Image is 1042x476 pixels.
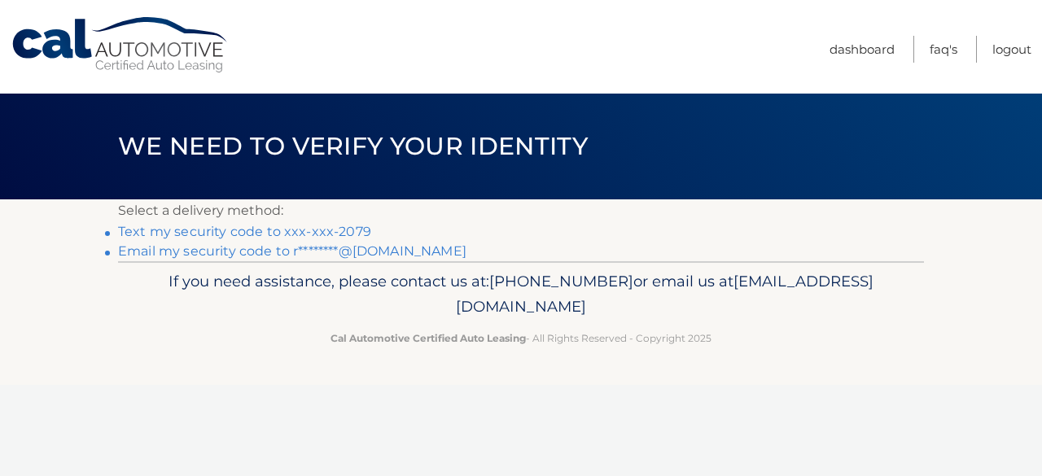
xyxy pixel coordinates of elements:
[118,199,924,222] p: Select a delivery method:
[930,36,957,63] a: FAQ's
[830,36,895,63] a: Dashboard
[118,131,588,161] span: We need to verify your identity
[489,272,633,290] span: [PHONE_NUMBER]
[992,36,1031,63] a: Logout
[11,16,230,74] a: Cal Automotive
[118,224,371,239] a: Text my security code to xxx-xxx-2079
[129,269,913,321] p: If you need assistance, please contact us at: or email us at
[129,330,913,347] p: - All Rights Reserved - Copyright 2025
[118,243,466,259] a: Email my security code to r********@[DOMAIN_NAME]
[331,332,526,344] strong: Cal Automotive Certified Auto Leasing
